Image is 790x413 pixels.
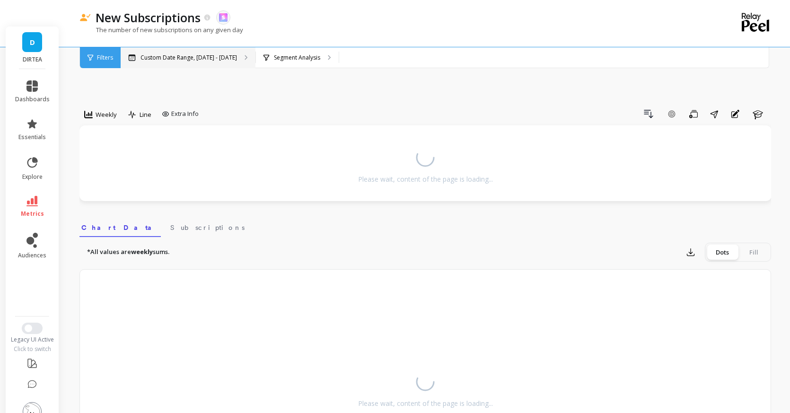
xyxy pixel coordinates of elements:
[171,109,199,119] span: Extra Info
[15,56,50,63] p: DIRTEA
[87,247,169,257] p: *All values are sums.
[79,26,243,34] p: The number of new subscriptions on any given day
[79,215,771,237] nav: Tabs
[22,173,43,181] span: explore
[79,14,91,22] img: header icon
[140,110,151,119] span: Line
[6,336,59,343] div: Legacy UI Active
[131,247,153,256] strong: weekly
[21,210,44,218] span: metrics
[96,9,201,26] p: New Subscriptions
[15,96,50,103] span: dashboards
[6,345,59,353] div: Click to switch
[18,252,46,259] span: audiences
[97,54,113,62] span: Filters
[707,245,738,260] div: Dots
[96,110,117,119] span: Weekly
[81,223,159,232] span: Chart Data
[140,54,237,62] p: Custom Date Range, [DATE] - [DATE]
[219,13,228,22] img: api.skio.svg
[18,133,46,141] span: essentials
[30,37,35,48] span: D
[738,245,769,260] div: Fill
[22,323,43,334] button: Switch to New UI
[170,223,245,232] span: Subscriptions
[358,399,493,408] div: Please wait, content of the page is loading...
[358,175,493,184] div: Please wait, content of the page is loading...
[274,54,320,62] p: Segment Analysis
